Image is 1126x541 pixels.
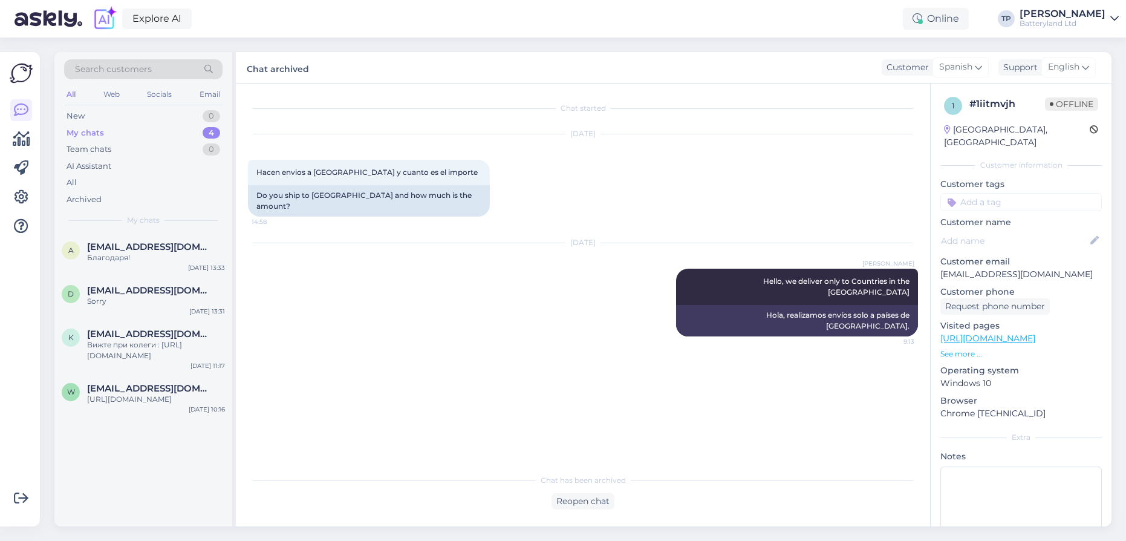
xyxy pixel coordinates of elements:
[940,407,1102,420] p: Chrome [TECHNICAL_ID]
[940,268,1102,281] p: [EMAIL_ADDRESS][DOMAIN_NAME]
[127,215,160,226] span: My chats
[940,395,1102,407] p: Browser
[869,337,914,346] span: 9:13
[64,87,78,102] div: All
[944,123,1090,149] div: [GEOGRAPHIC_DATA], [GEOGRAPHIC_DATA]
[248,185,490,217] div: Do you ship to [GEOGRAPHIC_DATA] and how much is the amount?
[998,10,1015,27] div: TP
[67,110,85,122] div: New
[256,168,478,177] span: Hacen envios a [GEOGRAPHIC_DATA] y cuanto es el importe
[940,160,1102,171] div: Customer information
[145,87,174,102] div: Socials
[67,160,111,172] div: AI Assistant
[75,63,152,76] span: Search customers
[67,194,102,206] div: Archived
[101,87,122,102] div: Web
[87,285,213,296] span: dragana_negica@yahoo.co.uk
[1020,9,1105,19] div: [PERSON_NAME]
[68,333,74,342] span: k
[940,450,1102,463] p: Notes
[10,62,33,85] img: Askly Logo
[190,361,225,370] div: [DATE] 11:17
[188,263,225,272] div: [DATE] 13:33
[940,364,1102,377] p: Operating system
[122,8,192,29] a: Explore AI
[940,255,1102,268] p: Customer email
[189,307,225,316] div: [DATE] 13:31
[940,320,1102,332] p: Visited pages
[87,252,225,263] div: Благодаря!
[940,216,1102,229] p: Customer name
[903,8,969,30] div: Online
[87,339,225,361] div: Вижте при колеги : [URL][DOMAIN_NAME]
[87,296,225,307] div: Sorry
[67,127,104,139] div: My chats
[67,177,77,189] div: All
[67,387,75,396] span: w
[940,193,1102,211] input: Add a tag
[1048,61,1079,74] span: English
[1020,9,1119,28] a: [PERSON_NAME]Batteryland Ltd
[252,217,297,226] span: 14:58
[882,61,929,74] div: Customer
[541,475,626,486] span: Chat has been archived
[552,493,614,510] div: Reopen chat
[248,237,918,248] div: [DATE]
[940,432,1102,443] div: Extra
[203,110,220,122] div: 0
[67,143,111,156] div: Team chats
[68,289,74,298] span: d
[1020,19,1105,28] div: Batteryland Ltd
[68,246,74,255] span: a
[189,405,225,414] div: [DATE] 10:16
[248,128,918,139] div: [DATE]
[87,329,213,339] span: kan4ok@gmail.com
[862,259,914,268] span: [PERSON_NAME]
[940,286,1102,298] p: Customer phone
[247,59,309,76] label: Chat archived
[1045,97,1098,111] span: Offline
[998,61,1038,74] div: Support
[676,305,918,336] div: Hola, realizamos envíos solo a países de [GEOGRAPHIC_DATA].
[203,143,220,156] div: 0
[952,101,954,110] span: 1
[248,103,918,114] div: Chat started
[87,394,225,405] div: [URL][DOMAIN_NAME]
[941,234,1088,248] input: Add name
[940,377,1102,390] p: Windows 10
[939,61,972,74] span: Spanish
[92,6,117,31] img: explore-ai
[940,349,1102,359] p: See more ...
[969,97,1045,111] div: # 1iitmvjh
[940,298,1050,315] div: Request phone number
[203,127,220,139] div: 4
[940,178,1102,191] p: Customer tags
[763,277,911,297] span: Hello, we deliver only to Countries in the [GEOGRAPHIC_DATA]
[87,241,213,252] span: arco@mal.bg
[197,87,223,102] div: Email
[940,333,1035,344] a: [URL][DOMAIN_NAME]
[87,383,213,394] span: wwflubo@gbg.bg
